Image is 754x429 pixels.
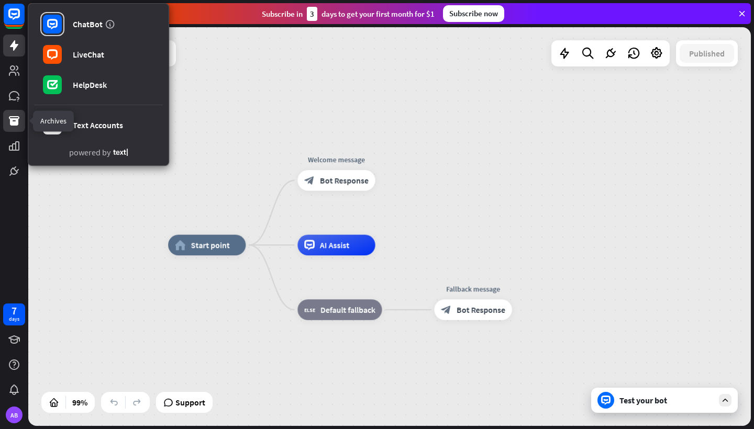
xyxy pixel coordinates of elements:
span: Support [175,394,205,411]
div: days [9,315,19,323]
div: Test your bot [619,395,714,405]
div: Subscribe now [443,5,504,22]
i: home_2 [175,240,186,250]
span: AI Assist [320,240,349,250]
div: 3 [307,7,317,21]
span: Bot Response [320,175,369,186]
div: AB [6,407,23,423]
div: Welcome message [290,154,383,165]
i: block_fallback [304,304,315,315]
button: Open LiveChat chat widget [8,4,40,36]
i: block_bot_response [304,175,315,186]
a: 7 days [3,303,25,325]
i: block_bot_response [441,304,451,315]
div: 99% [69,394,91,411]
div: Subscribe in days to get your first month for $1 [262,7,435,21]
span: Bot Response [457,304,505,315]
span: Default fallback [320,304,375,315]
span: Start point [191,240,230,250]
div: Fallback message [427,284,520,295]
button: Published [680,44,734,63]
div: 7 [12,306,17,315]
